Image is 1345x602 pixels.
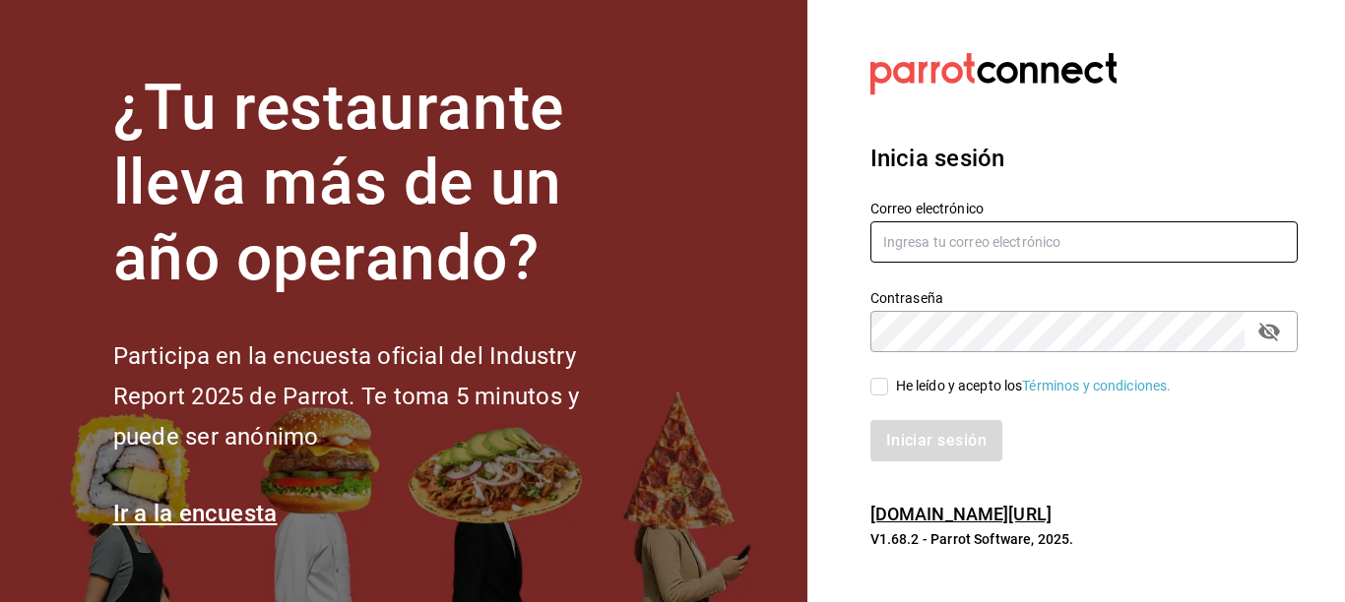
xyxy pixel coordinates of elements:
h3: Inicia sesión [870,141,1298,176]
a: Términos y condiciones. [1022,378,1171,393]
button: passwordField [1252,315,1286,348]
h1: ¿Tu restaurante lleva más de un año operando? [113,71,645,297]
a: Ir a la encuesta [113,500,278,527]
h2: Participa en la encuesta oficial del Industry Report 2025 de Parrot. Te toma 5 minutos y puede se... [113,336,645,456]
label: Correo electrónico [870,201,1298,214]
div: He leído y acepto los [896,376,1172,396]
label: Contraseña [870,290,1298,304]
input: Ingresa tu correo electrónico [870,221,1298,263]
p: V1.68.2 - Parrot Software, 2025. [870,529,1298,549]
a: [DOMAIN_NAME][URL] [870,504,1052,524]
